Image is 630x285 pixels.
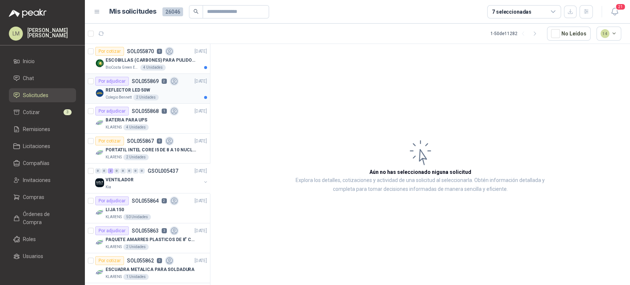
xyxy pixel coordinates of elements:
p: [DATE] [194,48,207,55]
p: PORTATIL INTEL CORE I5 DE 8 A 10 NUCLEOS [106,147,197,154]
a: Órdenes de Compra [9,207,76,229]
p: VENTILADOR [106,176,134,183]
p: BioCosta Green Energy S.A.S [106,65,139,71]
p: KLARENS [106,244,122,250]
p: KLARENS [106,214,122,220]
span: 21 [615,3,626,10]
img: Company Logo [95,119,104,127]
button: 14 [596,27,622,41]
p: [DATE] [194,138,207,145]
div: 1 - 50 de 11282 [490,28,541,40]
div: 0 [101,168,107,174]
p: LIJA 150 [106,206,124,213]
p: Kia [106,184,111,190]
a: Categorías [9,266,76,280]
a: Inicio [9,54,76,68]
img: Company Logo [95,59,104,68]
div: 2 Unidades [123,244,149,250]
div: 0 [133,168,138,174]
p: PAQUETE AMARRES PLASTICOS DE 8" COLOR NEGRO [106,236,197,243]
div: 0 [114,168,120,174]
p: ESCUADRA METALICA PARA SOLDADURA [106,266,194,273]
div: Por cotizar [95,47,124,56]
div: 4 Unidades [123,124,149,130]
span: 26046 [162,7,183,16]
p: 2 [162,198,167,203]
a: Por cotizarSOL0558700[DATE] Company LogoESCOBILLAS (CARBONES) PARA PULIDORA DEWALTBioCosta Green ... [85,44,210,74]
a: Por adjudicarSOL0558642[DATE] Company LogoLIJA 150KLARENS50 Unidades [85,193,210,223]
span: Usuarios [23,252,43,260]
div: 2 Unidades [123,154,149,160]
p: SOL055869 [132,79,159,84]
div: Por cotizar [95,137,124,145]
button: 21 [608,5,621,18]
a: Compras [9,190,76,204]
img: Company Logo [95,148,104,157]
span: Licitaciones [23,142,50,150]
span: Solicitudes [23,91,48,99]
a: Cotizar3 [9,105,76,119]
span: Cotizar [23,108,40,116]
div: 2 [108,168,113,174]
h1: Mis solicitudes [109,6,156,17]
a: Remisiones [9,122,76,136]
h3: Aún no has seleccionado niguna solicitud [369,168,471,176]
p: 0 [157,258,162,263]
div: Por adjudicar [95,196,129,205]
p: 0 [157,49,162,54]
div: 0 [120,168,126,174]
div: 1 Unidades [123,274,149,280]
div: Por adjudicar [95,107,129,116]
div: Por adjudicar [95,226,129,235]
p: KLARENS [106,124,122,130]
p: Colegio Bennett [106,95,132,100]
div: 0 [127,168,132,174]
p: [DATE] [194,227,207,234]
div: Por adjudicar [95,77,129,86]
img: Logo peakr [9,9,47,18]
p: SOL055867 [127,138,154,144]
a: 0 0 2 0 0 0 0 0 GSOL005437[DATE] Company LogoVENTILADORKia [95,166,209,190]
p: BATERIA PARA UPS [106,117,147,124]
a: Por adjudicarSOL0558681[DATE] Company LogoBATERIA PARA UPSKLARENS4 Unidades [85,104,210,134]
a: Invitaciones [9,173,76,187]
a: Compañías [9,156,76,170]
img: Company Logo [95,208,104,217]
span: Chat [23,74,34,82]
p: 2 [162,79,167,84]
span: Invitaciones [23,176,51,184]
span: Órdenes de Compra [23,210,69,226]
a: Por cotizarSOL0558620[DATE] Company LogoESCUADRA METALICA PARA SOLDADURAKLARENS1 Unidades [85,253,210,283]
p: Explora los detalles, cotizaciones y actividad de una solicitud al seleccionarla. Obtén informaci... [284,176,556,194]
p: GSOL005437 [148,168,178,174]
p: [DATE] [194,108,207,115]
img: Company Logo [95,89,104,97]
p: [DATE] [194,78,207,85]
p: [DATE] [194,198,207,205]
div: Por cotizar [95,256,124,265]
p: SOL055870 [127,49,154,54]
p: REFLECTOR LED 50W [106,87,150,94]
p: 3 [162,228,167,233]
a: Solicitudes [9,88,76,102]
span: Remisiones [23,125,50,133]
a: Por cotizarSOL0558670[DATE] Company LogoPORTATIL INTEL CORE I5 DE 8 A 10 NUCLEOSKLARENS2 Unidades [85,134,210,164]
a: Por adjudicarSOL0558692[DATE] Company LogoREFLECTOR LED 50WColegio Bennett2 Unidades [85,74,210,104]
span: Compras [23,193,44,201]
a: Licitaciones [9,139,76,153]
p: KLARENS [106,274,122,280]
div: 2 Unidades [133,95,159,100]
img: Company Logo [95,178,104,187]
span: Compañías [23,159,49,167]
img: Company Logo [95,268,104,277]
span: Roles [23,235,36,243]
p: SOL055863 [132,228,159,233]
button: No Leídos [547,27,591,41]
p: ESCOBILLAS (CARBONES) PARA PULIDORA DEWALT [106,57,197,64]
a: Usuarios [9,249,76,263]
a: Chat [9,71,76,85]
span: 3 [63,109,72,115]
div: 7 seleccionadas [492,8,531,16]
p: SOL055864 [132,198,159,203]
p: KLARENS [106,154,122,160]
